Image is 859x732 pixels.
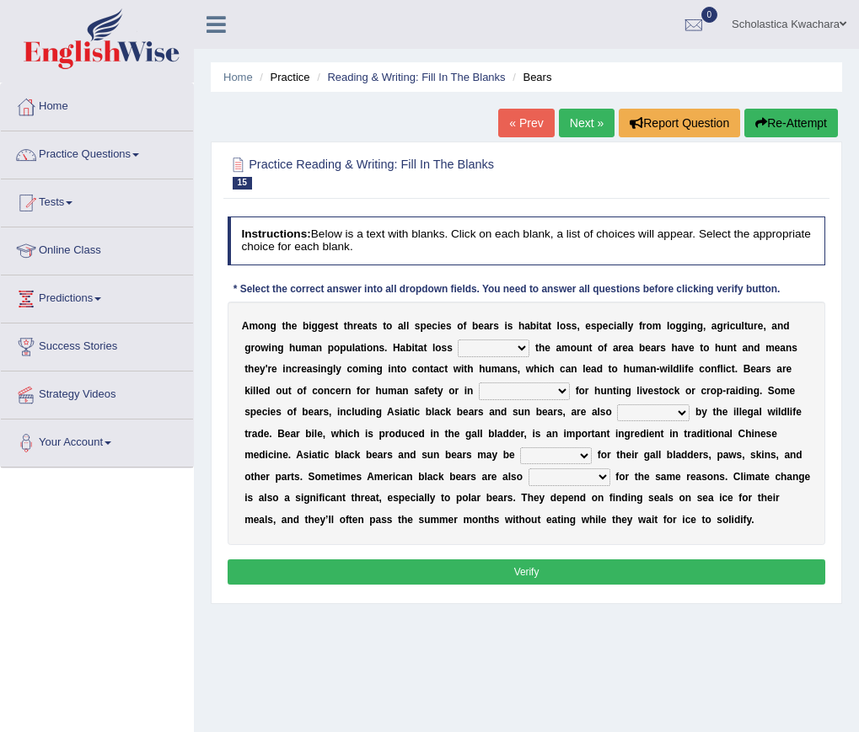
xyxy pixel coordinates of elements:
b: ' [266,363,268,375]
b: c [726,363,732,375]
b: e [622,342,628,354]
b: n [286,363,292,375]
b: c [699,363,705,375]
b: i [540,363,542,375]
li: Practice [255,69,309,85]
b: g [676,320,682,332]
b: c [346,363,352,375]
b: t [361,342,364,354]
b: t [744,320,748,332]
h2: Practice Reading & Writing: Fill In The Blanks [228,154,599,190]
b: t [383,320,386,332]
b: o [612,363,618,375]
b: y [336,363,341,375]
b: i [668,363,670,375]
b: r [754,320,758,332]
b: t [415,342,418,354]
b: o [386,320,392,332]
b: a [484,320,490,332]
b: a [756,363,762,375]
b: o [360,385,366,397]
b: a [645,363,651,375]
b: u [485,363,491,375]
b: n [264,320,270,332]
b: m [636,363,645,375]
b: h [289,342,295,354]
b: n [324,385,330,397]
b: n [571,363,577,375]
b: w [659,363,667,375]
b: i [388,363,390,375]
b: e [259,385,265,397]
b: r [250,342,255,354]
b: e [301,363,307,375]
b: r [723,320,727,332]
b: e [645,342,651,354]
b: h [534,363,540,375]
b: s [312,363,318,375]
b: e [545,342,550,354]
b: d [783,320,789,332]
a: Home [1,83,193,126]
b: a [613,342,619,354]
b: t [732,363,735,375]
b: e [750,363,756,375]
b: g [271,320,276,332]
b: m [765,342,775,354]
b: o [647,320,652,332]
b: h [539,342,545,354]
b: . [384,342,387,354]
b: n [320,363,326,375]
b: b [472,320,478,332]
b: w [526,363,534,375]
b: s [447,342,453,354]
b: a [771,320,777,332]
b: t [535,342,539,354]
b: h [347,320,353,332]
b: e [689,342,695,354]
b: i [688,320,690,332]
a: Strategy Videos [1,371,193,414]
a: Online Class [1,227,193,270]
b: a [616,320,622,332]
b: s [442,342,448,354]
b: l [667,320,669,332]
h4: Below is a text with blanks. Click on each blank, a list of choices will appear. Select the appro... [228,216,826,264]
b: o [367,342,373,354]
a: Your Account [1,419,193,462]
b: c [439,363,445,375]
b: i [364,342,367,354]
b: o [258,320,264,332]
b: e [427,320,432,332]
b: h [548,363,554,375]
b: h [671,342,677,354]
a: Predictions [1,275,193,318]
b: l [404,320,406,332]
b: e [254,363,260,375]
b: n [748,342,754,354]
b: a [678,342,684,354]
b: t [368,320,372,332]
b: i [727,320,729,332]
b: t [539,320,542,332]
b: a [776,363,782,375]
b: n [271,342,277,354]
button: Re-Attempt [744,109,838,137]
b: h [467,363,473,375]
b: f [685,363,688,375]
b: n [370,363,376,375]
b: t [282,320,285,332]
b: g [311,320,317,332]
b: s [591,320,597,332]
b: h [285,320,291,332]
b: a [780,342,786,354]
b: n [650,363,656,375]
b: e [688,363,694,375]
b: o [703,342,709,354]
b: l [625,320,627,332]
b: i [504,320,507,332]
b: . [735,363,738,375]
span: 0 [701,7,718,23]
a: « Prev [498,109,554,137]
b: r [267,363,271,375]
